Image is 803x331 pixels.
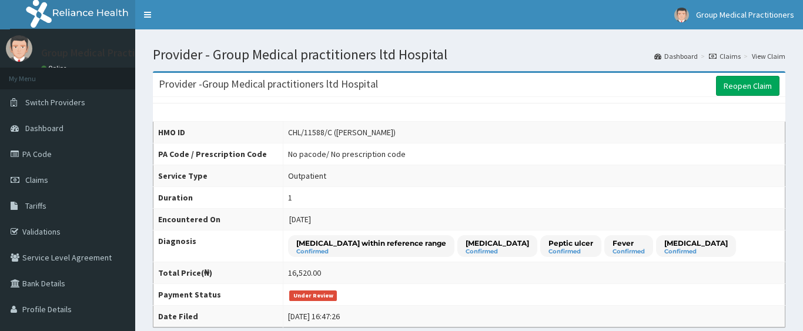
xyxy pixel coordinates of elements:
[25,200,46,211] span: Tariffs
[288,148,406,160] div: No pacode / No prescription code
[548,238,593,248] p: Peptic ulcer
[153,143,283,165] th: PA Code / Prescription Code
[41,64,69,72] a: Online
[466,249,529,255] small: Confirmed
[289,214,311,225] span: [DATE]
[466,238,529,248] p: [MEDICAL_DATA]
[296,238,446,248] p: [MEDICAL_DATA] within reference range
[6,35,32,62] img: User Image
[288,170,326,182] div: Outpatient
[716,76,779,96] a: Reopen Claim
[664,249,728,255] small: Confirmed
[288,192,292,203] div: 1
[664,238,728,248] p: [MEDICAL_DATA]
[25,97,85,108] span: Switch Providers
[613,249,645,255] small: Confirmed
[25,175,48,185] span: Claims
[153,230,283,262] th: Diagnosis
[153,306,283,327] th: Date Filed
[548,249,593,255] small: Confirmed
[289,290,337,301] span: Under Review
[153,122,283,143] th: HMO ID
[41,48,168,58] p: Group Medical Practitioners
[709,51,741,61] a: Claims
[153,262,283,284] th: Total Price(₦)
[674,8,689,22] img: User Image
[296,249,446,255] small: Confirmed
[613,238,645,248] p: Fever
[288,310,340,322] div: [DATE] 16:47:26
[153,284,283,306] th: Payment Status
[288,267,321,279] div: 16,520.00
[25,123,63,133] span: Dashboard
[752,51,785,61] a: View Claim
[153,165,283,187] th: Service Type
[654,51,698,61] a: Dashboard
[153,209,283,230] th: Encountered On
[153,47,785,62] h1: Provider - Group Medical practitioners ltd Hospital
[153,187,283,209] th: Duration
[696,9,794,20] span: Group Medical Practitioners
[288,126,396,138] div: CHL/11588/C ([PERSON_NAME])
[159,79,378,89] h3: Provider - Group Medical practitioners ltd Hospital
